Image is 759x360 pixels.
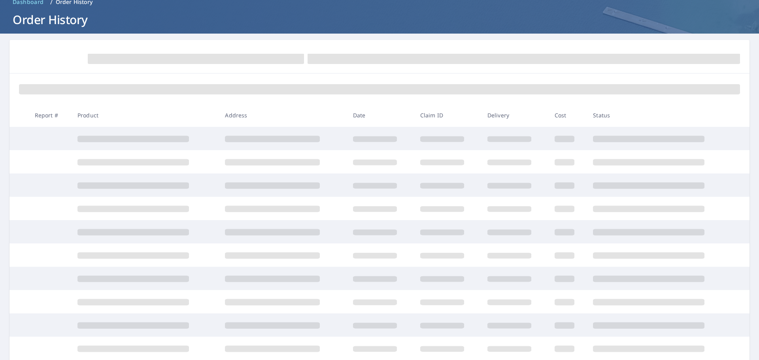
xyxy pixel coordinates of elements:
th: Status [587,104,734,127]
th: Date [347,104,414,127]
th: Address [219,104,346,127]
th: Claim ID [414,104,481,127]
th: Product [71,104,219,127]
th: Cost [548,104,587,127]
th: Report # [28,104,71,127]
th: Delivery [481,104,548,127]
h1: Order History [9,11,750,28]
